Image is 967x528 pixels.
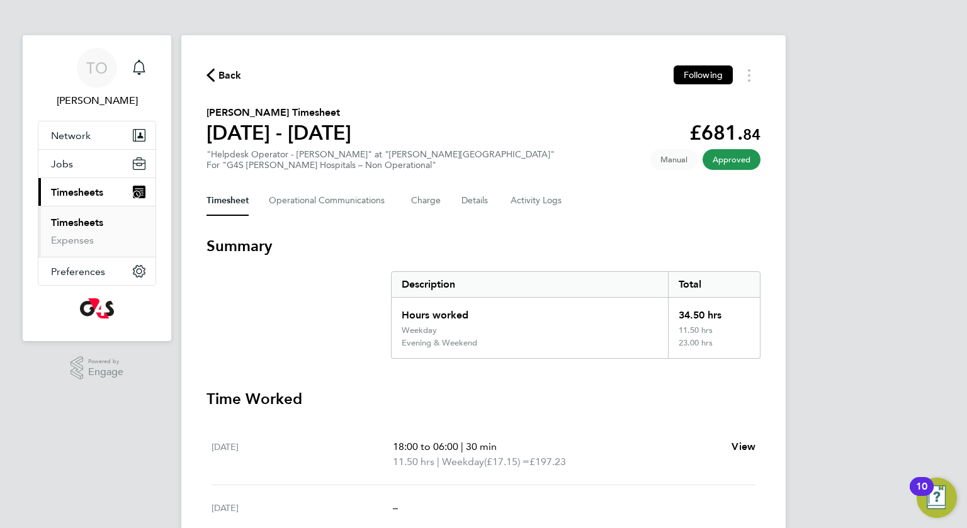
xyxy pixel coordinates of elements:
div: Weekday [402,325,437,335]
div: 23.00 hrs [668,338,760,358]
h3: Summary [206,236,761,256]
span: Timesheets [51,186,103,198]
div: "Helpdesk Operator - [PERSON_NAME]" at "[PERSON_NAME][GEOGRAPHIC_DATA]" [206,149,555,171]
div: 10 [916,486,927,503]
button: Open Resource Center, 10 new notifications [917,478,957,518]
a: Timesheets [51,216,103,228]
a: Powered byEngage [71,356,124,380]
a: Go to home page [38,298,156,318]
div: Summary [391,271,761,359]
div: Evening & Weekend [402,338,477,348]
span: TO [86,60,108,76]
span: | [437,456,439,468]
span: 84 [743,125,761,143]
button: Operational Communications [269,186,391,216]
button: Back [206,67,242,83]
div: Timesheets [38,206,156,257]
button: Timesheets [38,178,156,206]
button: Network [38,121,156,149]
button: Charge [411,186,441,216]
div: For "G4S [PERSON_NAME] Hospitals – Non Operational" [206,160,555,171]
h2: [PERSON_NAME] Timesheet [206,105,351,120]
button: Preferences [38,257,156,285]
span: Engage [88,367,123,378]
span: This timesheet was manually created. [650,149,698,170]
span: 11.50 hrs [393,456,434,468]
a: TO[PERSON_NAME] [38,48,156,108]
span: Weekday [442,454,484,469]
button: Activity Logs [511,186,563,216]
div: Hours worked [392,298,668,325]
button: Following [674,65,733,84]
span: 30 min [466,441,497,452]
span: (£17.15) = [484,456,529,468]
span: Back [218,68,242,83]
div: [DATE] [212,500,393,515]
div: [DATE] [212,439,393,469]
span: Tracy Omalley [38,93,156,108]
div: 34.50 hrs [668,298,760,325]
div: 11.50 hrs [668,325,760,338]
span: Preferences [51,266,105,278]
h1: [DATE] - [DATE] [206,120,351,145]
button: Timesheets Menu [738,65,761,85]
div: Description [392,272,668,297]
button: Timesheet [206,186,249,216]
h3: Time Worked [206,389,761,409]
span: Powered by [88,356,123,367]
span: | [461,441,463,452]
app-decimal: £681. [689,121,761,145]
span: Jobs [51,158,73,170]
span: £197.23 [529,456,566,468]
span: Network [51,130,91,142]
span: View [732,441,755,452]
span: 18:00 to 06:00 [393,441,458,452]
span: This timesheet has been approved. [703,149,761,170]
button: Details [461,186,490,216]
button: Jobs [38,150,156,177]
img: g4s-logo-retina.png [80,298,114,318]
a: View [732,439,755,454]
div: Total [668,272,760,297]
span: Following [684,69,723,81]
a: Expenses [51,234,94,246]
nav: Main navigation [23,35,171,341]
span: – [393,502,398,514]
